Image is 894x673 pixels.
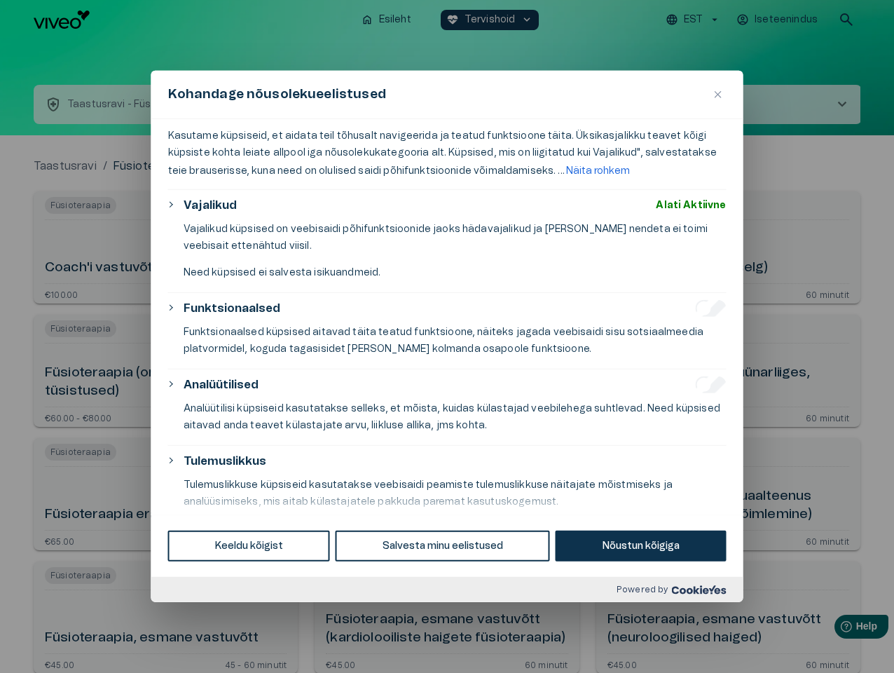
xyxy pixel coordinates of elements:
button: Tulemuslikkus [184,453,266,470]
input: Luba Analüütilised [696,376,727,393]
button: Nõustun kõigiga [556,531,727,562]
button: Vajalikud [184,197,237,214]
p: Vajalikud küpsised on veebisaidi põhifunktsioonide jaoks hädavajalikud ja [PERSON_NAME] nendeta e... [184,221,727,254]
p: Tulemuslikkuse küpsiseid kasutatakse veebisaidi peamiste tulemuslikkuse näitajate mõistmiseks ja ... [184,477,727,510]
img: Close [715,91,722,98]
button: Funktsionaalsed [184,300,280,317]
button: Salvesta minu eelistused [336,531,550,562]
button: Analüütilised [184,376,259,393]
div: Kohandage nõusolekueelistused [151,71,743,602]
input: Luba Funktsionaalsed [696,300,727,317]
span: Help [71,11,92,22]
button: Näita rohkem [565,161,631,181]
p: Funktsionaalsed küpsised aitavad täita teatud funktsioone, näiteks jagada veebisaidi sisu sotsiaa... [184,324,727,358]
img: Cookieyes logo [672,585,727,594]
button: Keeldu kõigist [168,531,330,562]
p: Analüütilisi küpsiseid kasutatakse selleks, et mõista, kuidas külastajad veebilehega suhtlevad. N... [184,400,727,434]
button: Sulge [710,86,727,103]
div: Powered by [151,577,743,602]
span: Alati Aktiivne [656,197,726,214]
p: Kasutame küpsiseid, et aidata teil tõhusalt navigeerida ja teatud funktsioone täita. Üksikasjalik... [168,128,727,181]
p: Need küpsised ei salvesta isikuandmeid. [184,264,727,281]
span: Kohandage nõusolekueelistused [168,86,386,103]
